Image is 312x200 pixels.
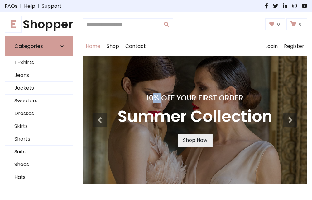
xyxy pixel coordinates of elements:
a: Dresses [5,107,73,120]
a: Shop Now [178,134,213,147]
span: E [5,16,22,33]
span: 0 [276,21,281,27]
a: Suits [5,146,73,158]
a: Hats [5,171,73,184]
a: Shop [103,36,122,56]
h4: 10% Off Your First Order [118,94,272,102]
a: Register [281,36,307,56]
a: Skirts [5,120,73,133]
a: Login [262,36,281,56]
a: Sweaters [5,95,73,107]
span: | [35,2,42,10]
a: Jackets [5,82,73,95]
a: EShopper [5,17,73,31]
a: Categories [5,36,73,56]
a: Support [42,2,62,10]
h6: Categories [14,43,43,49]
a: 0 [265,18,286,30]
h1: Shopper [5,17,73,31]
a: 0 [286,18,307,30]
span: | [17,2,24,10]
a: FAQs [5,2,17,10]
a: Jeans [5,69,73,82]
a: Home [83,36,103,56]
a: Help [24,2,35,10]
a: Contact [122,36,149,56]
a: Shoes [5,158,73,171]
h3: Summer Collection [118,107,272,126]
a: Shorts [5,133,73,146]
span: 0 [297,21,303,27]
a: T-Shirts [5,56,73,69]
